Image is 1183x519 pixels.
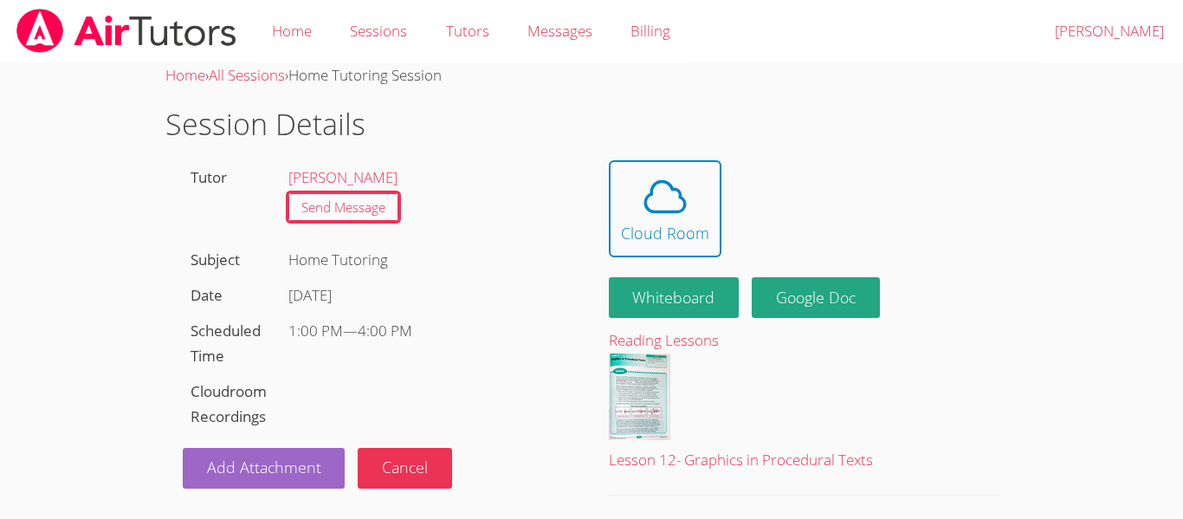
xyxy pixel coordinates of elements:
[165,65,205,85] a: Home
[609,160,721,257] button: Cloud Room
[191,250,240,269] label: Subject
[288,321,343,341] span: 1:00 PM
[165,102,1018,146] h1: Session Details
[609,328,1000,354] div: Reading Lessons
[609,277,740,318] button: Whiteboard
[288,283,566,308] div: [DATE]
[609,354,670,440] img: Lesson%2012-%20Graphics%20in%20Procedural%20Texts.pdf
[288,167,398,187] a: [PERSON_NAME]
[527,21,592,41] span: Messages
[191,381,267,426] label: Cloudroom Recordings
[752,277,880,318] a: Google Doc
[191,321,261,366] label: Scheduled Time
[288,319,566,344] div: —
[191,285,223,305] label: Date
[183,448,346,489] a: Add Attachment
[609,328,1000,473] a: Reading LessonsLesson 12- Graphics in Procedural Texts
[191,167,227,187] label: Tutor
[358,321,412,341] span: 4:00 PM
[621,221,709,245] div: Cloud Room
[358,448,452,489] button: Cancel
[288,65,442,85] span: Home Tutoring Session
[209,65,285,85] a: All Sessions
[288,193,398,222] a: Send Message
[609,448,1000,473] div: Lesson 12- Graphics in Procedural Texts
[281,243,574,278] div: Home Tutoring
[15,9,238,53] img: airtutors_banner-c4298cdbf04f3fff15de1276eac7730deb9818008684d7c2e4769d2f7ddbe033.png
[165,63,1018,88] div: › ›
